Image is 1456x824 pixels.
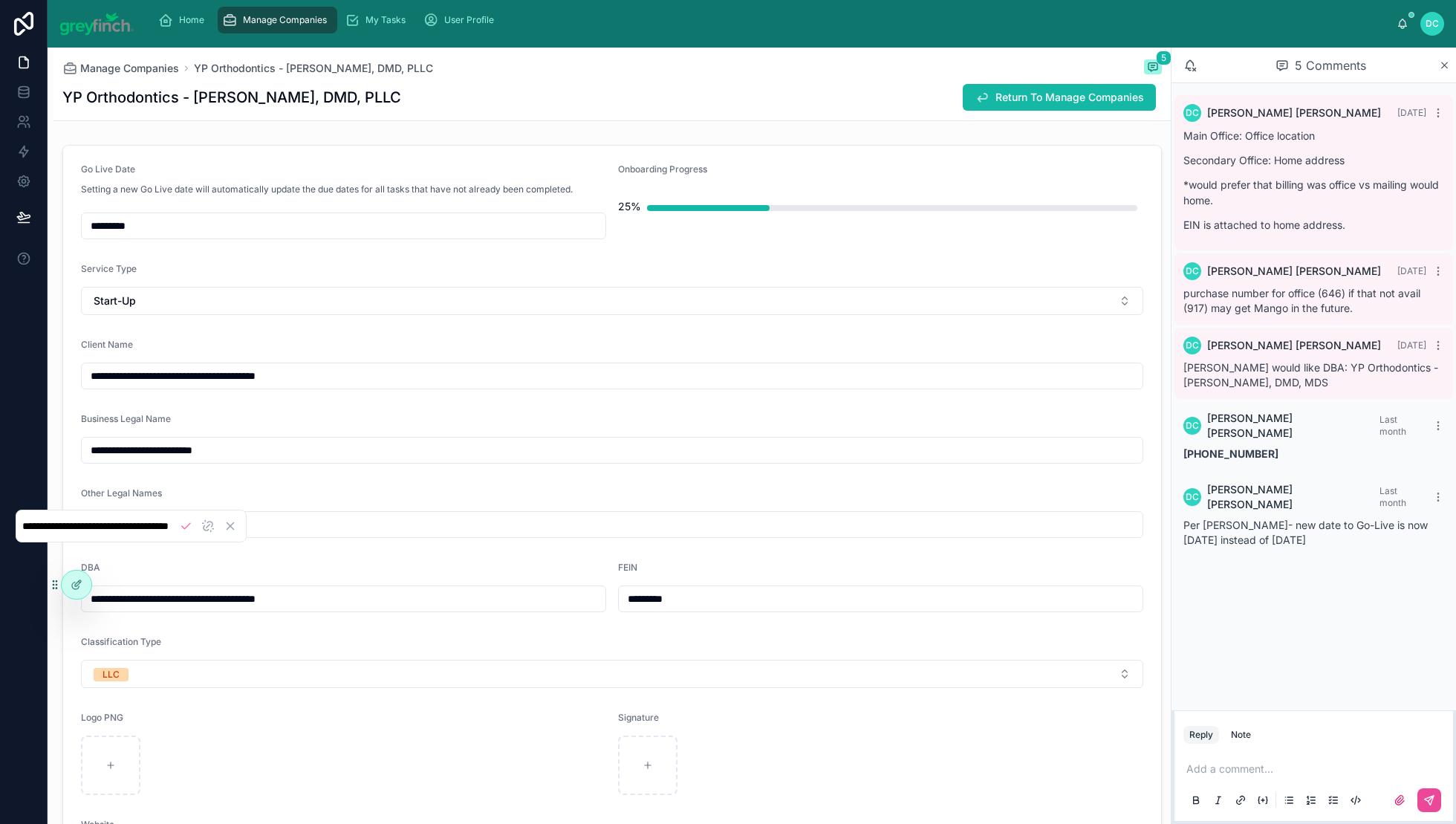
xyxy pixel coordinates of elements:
[1207,338,1381,353] span: [PERSON_NAME] [PERSON_NAME]
[1183,447,1278,460] strong: [PHONE_NUMBER]
[1397,340,1426,351] span: [DATE]
[146,4,1397,36] div: scrollable content
[618,163,707,175] span: Onboarding Progress
[81,163,135,175] span: Go Live Date
[1295,56,1366,74] span: 5 Comments
[1183,726,1219,744] button: Reply
[1207,264,1381,279] span: [PERSON_NAME] [PERSON_NAME]
[176,516,195,536] button: Save link
[1186,107,1199,119] span: DC
[81,339,133,350] span: Client Name
[103,668,120,681] div: LLC
[81,712,123,723] span: Logo PNG
[1207,106,1381,120] span: [PERSON_NAME] [PERSON_NAME]
[618,712,659,723] span: Signature
[1186,265,1199,277] span: DC
[1379,485,1406,508] span: Last month
[1183,177,1444,208] p: *would prefer that billing was office vs mailing would home.
[1183,519,1428,546] span: Per [PERSON_NAME]- new date to Go-Live is now [DATE] instead of [DATE]
[419,7,504,33] a: User Profile
[81,287,1143,315] button: Select Button
[1186,491,1199,503] span: DC
[1183,361,1438,389] span: [PERSON_NAME] would like DBA: YP Orthodontics - [PERSON_NAME], DMD, MDS
[94,293,136,308] span: Start-Up
[243,14,327,26] span: Manage Companies
[221,516,240,536] button: Cancel
[618,192,641,221] div: 25%
[995,90,1144,105] span: Return To Manage Companies
[1186,420,1199,432] span: DC
[59,12,134,36] img: App logo
[1186,340,1199,351] span: DC
[1156,51,1171,65] span: 5
[81,183,573,196] p: Setting a new Go Live date will automatically update the due dates for all tasks that have not al...
[1183,217,1444,233] p: EIN is attached to home address.
[1397,107,1426,118] span: [DATE]
[1183,287,1420,314] span: purchase number for office (646) if that not avail (917) may get Mango in the future.
[1397,265,1426,276] span: [DATE]
[1183,128,1444,143] p: Main Office: Office location
[1207,482,1379,512] span: [PERSON_NAME] [PERSON_NAME]
[81,487,162,499] span: Other Legal Names
[194,61,433,76] a: YP Orthodontics - [PERSON_NAME], DMD, PLLC
[198,516,218,536] button: Remove link
[81,562,100,573] span: DBA
[1144,59,1162,77] button: 5
[80,61,179,76] span: Manage Companies
[963,84,1156,111] button: Return To Manage Companies
[340,7,416,33] a: My Tasks
[81,660,1143,688] button: Select Button
[81,636,161,647] span: Classification Type
[1231,729,1251,741] div: Note
[62,87,401,108] h1: YP Orthodontics - [PERSON_NAME], DMD, PLLC
[618,562,637,573] span: FEIN
[1183,152,1444,168] p: Secondary Office: Home address
[62,61,179,76] a: Manage Companies
[1225,726,1257,744] button: Note
[81,413,171,424] span: Business Legal Name
[444,14,494,26] span: User Profile
[218,7,337,33] a: Manage Companies
[1207,411,1379,441] span: [PERSON_NAME] [PERSON_NAME]
[1426,18,1439,30] span: DC
[81,263,137,274] span: Service Type
[179,14,204,26] span: Home
[154,7,215,33] a: Home
[1379,414,1406,437] span: Last month
[365,14,406,26] span: My Tasks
